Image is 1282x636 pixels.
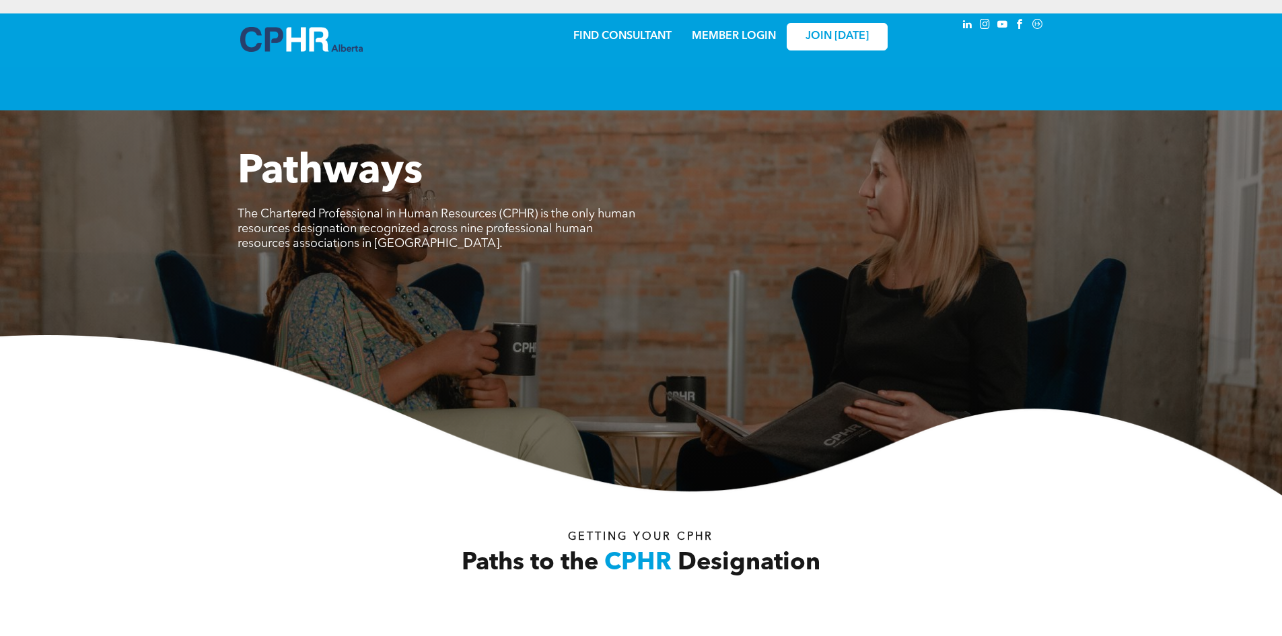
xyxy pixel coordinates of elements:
[238,208,635,250] span: The Chartered Professional in Human Resources (CPHR) is the only human resources designation reco...
[604,551,672,575] span: CPHR
[978,17,993,35] a: instagram
[787,23,888,50] a: JOIN [DATE]
[995,17,1010,35] a: youtube
[462,551,598,575] span: Paths to the
[692,31,776,42] a: MEMBER LOGIN
[960,17,975,35] a: linkedin
[678,551,820,575] span: Designation
[806,30,869,43] span: JOIN [DATE]
[1013,17,1028,35] a: facebook
[1030,17,1045,35] a: Social network
[573,31,672,42] a: FIND CONSULTANT
[568,532,713,542] span: Getting your Cphr
[240,27,363,52] img: A blue and white logo for cp alberta
[238,152,423,192] span: Pathways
